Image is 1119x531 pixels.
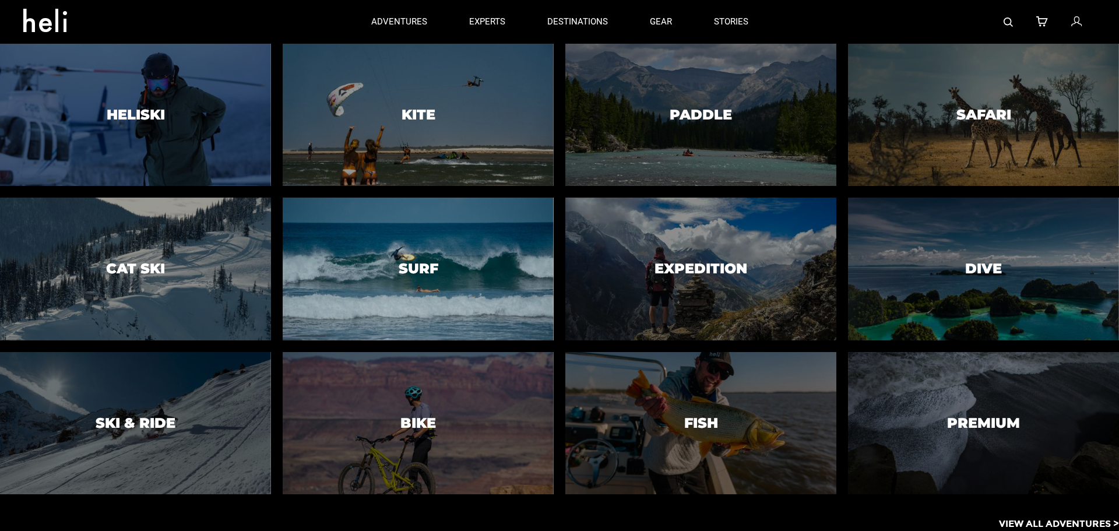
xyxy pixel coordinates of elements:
h3: Heliski [107,107,165,122]
h3: Premium [947,416,1020,431]
h3: Surf [399,261,438,276]
a: PremiumPremium image [848,352,1119,494]
h3: Dive [965,261,1002,276]
h3: Cat Ski [106,261,165,276]
h3: Fish [684,416,718,431]
h3: Bike [400,416,436,431]
img: search-bar-icon.svg [1004,17,1013,27]
h3: Ski & Ride [96,416,175,431]
p: View All Adventures > [999,518,1119,531]
p: destinations [547,16,608,28]
h3: Safari [956,107,1011,122]
h3: Kite [402,107,435,122]
h3: Paddle [670,107,732,122]
p: experts [469,16,505,28]
h3: Expedition [654,261,747,276]
p: adventures [371,16,427,28]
